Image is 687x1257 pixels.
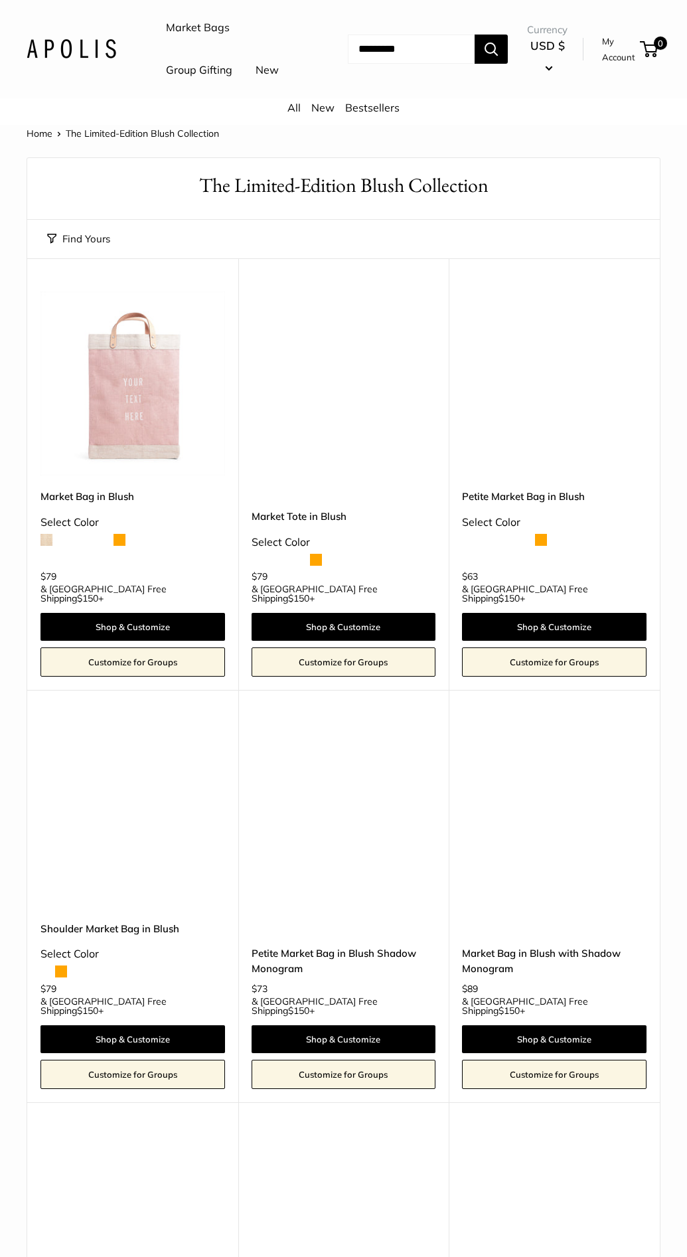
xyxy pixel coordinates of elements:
a: Home [27,127,52,139]
a: New [311,101,335,114]
span: & [GEOGRAPHIC_DATA] Free Shipping + [252,584,436,603]
a: description_Our first ever Blush CollectionPetite Market Bag in Blush [462,292,647,476]
span: $79 [40,983,56,995]
a: Shop & Customize [462,1025,647,1053]
div: Select Color [252,533,436,552]
span: $150 [288,1005,309,1017]
a: Customize for Groups [40,1060,225,1089]
a: description_Our first Blush Market BagMarket Bag in Blush [40,292,225,476]
span: $73 [252,983,267,995]
a: New [256,60,279,80]
h1: The Limited-Edition Blush Collection [47,171,640,200]
span: USD $ [530,39,565,52]
a: Shop & Customize [252,1025,436,1053]
div: Select Color [40,944,225,964]
a: Shop & Customize [462,613,647,641]
span: & [GEOGRAPHIC_DATA] Free Shipping + [462,584,647,603]
a: Customize for Groups [40,647,225,677]
span: $150 [498,592,520,604]
a: My Account [602,33,635,66]
a: Market Bag in Blush with Shadow MonogramMarket Bag in Blush with Shadow Monogram [462,723,647,908]
a: 0 [641,41,658,57]
span: $79 [252,570,267,582]
span: $150 [498,1005,520,1017]
a: Shoulder Market Bag in BlushShoulder Market Bag in Blush [40,723,225,908]
a: Petite Market Bag in Blush Shadow Monogram [252,946,436,977]
div: Select Color [40,513,225,533]
span: The Limited-Edition Blush Collection [66,127,219,139]
span: $150 [77,1005,98,1017]
a: Bestsellers [345,101,400,114]
span: Currency [527,21,568,39]
span: $89 [462,983,478,995]
a: All [287,101,301,114]
a: Customize for Groups [252,647,436,677]
nav: Breadcrumb [27,125,219,142]
a: Petite Market Bag in Blush Shadow MonogramPetite Market Bag in Blush Shadow Monogram [252,723,436,908]
div: Select Color [462,513,647,533]
span: $63 [462,570,478,582]
span: 0 [654,37,667,50]
a: Shop & Customize [40,613,225,641]
a: Shop & Customize [252,613,436,641]
button: USD $ [527,35,568,78]
a: Customize for Groups [462,647,647,677]
span: & [GEOGRAPHIC_DATA] Free Shipping + [252,997,436,1015]
a: Market Bag in Blush [40,489,225,504]
img: description_Our first Blush Market Bag [40,292,225,476]
a: Shop & Customize [40,1025,225,1053]
a: Market Bags [166,18,230,38]
a: Market Tote in Blush [252,509,436,524]
a: Market Bag in Blush with Shadow Monogram [462,946,647,977]
input: Search... [348,35,475,64]
span: $79 [40,570,56,582]
img: Apolis [27,39,116,58]
a: Market Tote in BlushMarket Tote in Blush [252,292,436,476]
button: Search [475,35,508,64]
a: Shoulder Market Bag in Blush [40,921,225,936]
span: & [GEOGRAPHIC_DATA] Free Shipping + [40,584,225,603]
span: $150 [288,592,309,604]
span: $150 [77,592,98,604]
a: Customize for Groups [252,1060,436,1089]
a: Group Gifting [166,60,232,80]
a: Customize for Groups [462,1060,647,1089]
span: & [GEOGRAPHIC_DATA] Free Shipping + [40,997,225,1015]
span: & [GEOGRAPHIC_DATA] Free Shipping + [462,997,647,1015]
a: Petite Market Bag in Blush [462,489,647,504]
button: Find Yours [47,230,110,248]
